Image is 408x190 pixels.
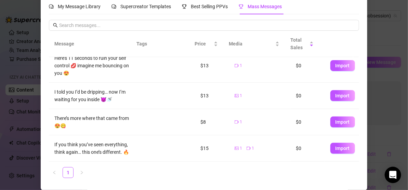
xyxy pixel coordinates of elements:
[54,114,131,130] div: There’s more where that came from 😍😋
[247,146,251,150] span: video-camera
[189,31,223,57] th: Price
[54,141,131,156] div: If you think you’ve seen everything, think again… this one’s different. 🔥
[182,4,187,9] span: trophy
[335,119,350,125] span: Import
[290,36,308,51] span: Total Sales
[54,88,131,103] div: I told you I’d be dripping… now I’m waiting for you inside 😈🚿
[229,40,274,47] span: Media
[235,94,239,98] span: picture
[63,167,73,178] a: 1
[335,63,350,68] span: Import
[195,49,229,83] td: $13
[291,49,325,83] td: $0
[248,4,282,9] span: Mass Messages
[235,64,239,68] span: video-camera
[252,145,254,152] span: 1
[53,23,58,28] span: search
[76,167,87,178] button: right
[195,40,212,47] span: Price
[49,167,60,178] li: Previous Page
[330,60,355,71] button: Import
[195,109,229,135] td: $8
[240,93,242,99] span: 1
[191,4,228,9] span: Best Selling PPVs
[195,135,229,162] td: $15
[76,167,87,178] li: Next Page
[240,119,242,125] span: 1
[54,54,131,77] div: Here’s 11 seconds to ruin your self control 💋 imagine me bouncing on you 😍
[240,63,242,69] span: 1
[330,90,355,101] button: Import
[291,109,325,135] td: $0
[235,146,239,150] span: picture
[385,167,401,183] div: Open Intercom Messenger
[335,146,350,151] span: Import
[195,83,229,109] td: $13
[80,171,84,175] span: right
[239,4,244,9] span: trophy
[330,143,355,154] button: Import
[120,4,171,9] span: Supercreator Templates
[291,135,325,162] td: $0
[58,4,101,9] span: My Message Library
[111,4,116,9] span: comment
[335,93,350,98] span: Import
[131,31,172,57] th: Tags
[330,117,355,127] button: Import
[59,22,355,29] input: Search messages...
[223,31,285,57] th: Media
[285,31,319,57] th: Total Sales
[49,4,54,9] span: comment
[291,83,325,109] td: $0
[240,145,242,152] span: 1
[235,120,239,124] span: video-camera
[52,171,56,175] span: left
[49,167,60,178] button: left
[49,31,131,57] th: Message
